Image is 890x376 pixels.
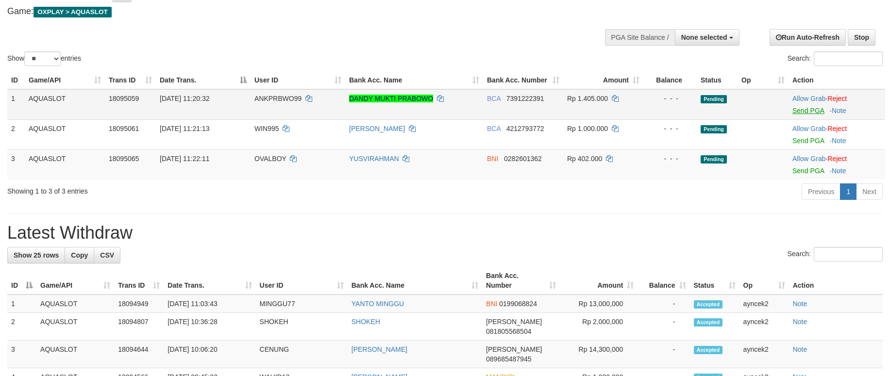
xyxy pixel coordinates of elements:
a: Copy [65,247,94,263]
a: Reject [827,155,847,163]
span: BNI [486,300,497,308]
div: - - - [647,124,693,133]
select: Showentries [24,51,61,66]
span: WIN995 [254,125,279,132]
td: AQUASLOT [25,119,105,149]
td: · [789,119,885,149]
a: Show 25 rows [7,247,65,263]
a: CSV [94,247,120,263]
th: Op: activate to sort column ascending [738,71,789,89]
span: Copy 0199068824 to clipboard [499,300,537,308]
a: Allow Grab [792,95,825,102]
a: Note [832,167,846,175]
a: Reject [827,95,847,102]
span: ANKPRBWO99 [254,95,302,102]
a: Send PGA [792,167,824,175]
a: Note [793,300,807,308]
td: 18094949 [114,294,164,313]
span: BCA [487,95,501,102]
td: CENUNG [256,341,348,368]
span: [DATE] 11:22:11 [160,155,209,163]
th: Trans ID: activate to sort column ascending [114,267,164,294]
span: 18095065 [109,155,139,163]
td: - [638,294,689,313]
a: Next [856,183,883,200]
span: Rp 402.000 [567,155,602,163]
td: 1 [7,89,25,120]
td: · [789,89,885,120]
a: YUSVIRAHMAN [349,155,399,163]
th: Date Trans.: activate to sort column ascending [164,267,255,294]
div: - - - [647,154,693,163]
span: Copy 7391222391 to clipboard [506,95,544,102]
span: Copy 0282601362 to clipboard [504,155,542,163]
td: [DATE] 10:36:28 [164,313,255,341]
td: [DATE] 11:03:43 [164,294,255,313]
span: Pending [701,155,727,163]
td: Rp 13,000,000 [560,294,638,313]
th: Action [789,267,883,294]
a: DANDY MUKTI PRABOWO [349,95,433,102]
span: None selected [681,33,727,41]
label: Search: [788,247,883,262]
th: Status: activate to sort column ascending [690,267,739,294]
th: Date Trans.: activate to sort column descending [156,71,251,89]
span: Copy 089685487945 to clipboard [486,355,531,363]
td: Rp 2,000,000 [560,313,638,341]
th: User ID: activate to sort column ascending [256,267,348,294]
td: · [789,149,885,180]
span: CSV [100,251,114,259]
th: Amount: activate to sort column ascending [563,71,643,89]
span: · [792,125,827,132]
th: Bank Acc. Name: activate to sort column ascending [345,71,483,89]
label: Search: [788,51,883,66]
span: Show 25 rows [14,251,59,259]
span: Copy [71,251,88,259]
a: YANTO MINGGU [352,300,404,308]
td: AQUASLOT [36,313,114,341]
span: Rp 1.405.000 [567,95,608,102]
td: SHOKEH [256,313,348,341]
td: 1 [7,294,36,313]
div: Showing 1 to 3 of 3 entries [7,182,364,196]
th: User ID: activate to sort column ascending [251,71,345,89]
td: AQUASLOT [36,294,114,313]
a: [PERSON_NAME] [352,345,407,353]
td: ayncek2 [739,313,789,341]
h1: Latest Withdraw [7,223,883,243]
h4: Game: [7,7,584,16]
span: 18095061 [109,125,139,132]
a: SHOKEH [352,318,380,326]
span: · [792,155,827,163]
td: AQUASLOT [25,149,105,180]
td: - [638,341,689,368]
span: Pending [701,95,727,103]
th: Balance: activate to sort column ascending [638,267,689,294]
span: [PERSON_NAME] [486,318,542,326]
a: [PERSON_NAME] [349,125,405,132]
span: Rp 1.000.000 [567,125,608,132]
span: 18095059 [109,95,139,102]
td: MINGGU77 [256,294,348,313]
td: ayncek2 [739,341,789,368]
a: Note [793,345,807,353]
div: PGA Site Balance / [605,29,675,46]
th: Trans ID: activate to sort column ascending [105,71,156,89]
a: Note [793,318,807,326]
input: Search: [814,247,883,262]
th: Bank Acc. Name: activate to sort column ascending [348,267,482,294]
th: Op: activate to sort column ascending [739,267,789,294]
th: Game/API: activate to sort column ascending [25,71,105,89]
span: Accepted [694,300,723,309]
th: ID [7,71,25,89]
td: 18094644 [114,341,164,368]
input: Search: [814,51,883,66]
a: Send PGA [792,107,824,114]
span: Copy 081805568504 to clipboard [486,327,531,335]
td: ayncek2 [739,294,789,313]
a: Note [832,107,846,114]
th: Status [697,71,738,89]
td: 18094807 [114,313,164,341]
button: None selected [675,29,739,46]
span: [DATE] 11:21:13 [160,125,209,132]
